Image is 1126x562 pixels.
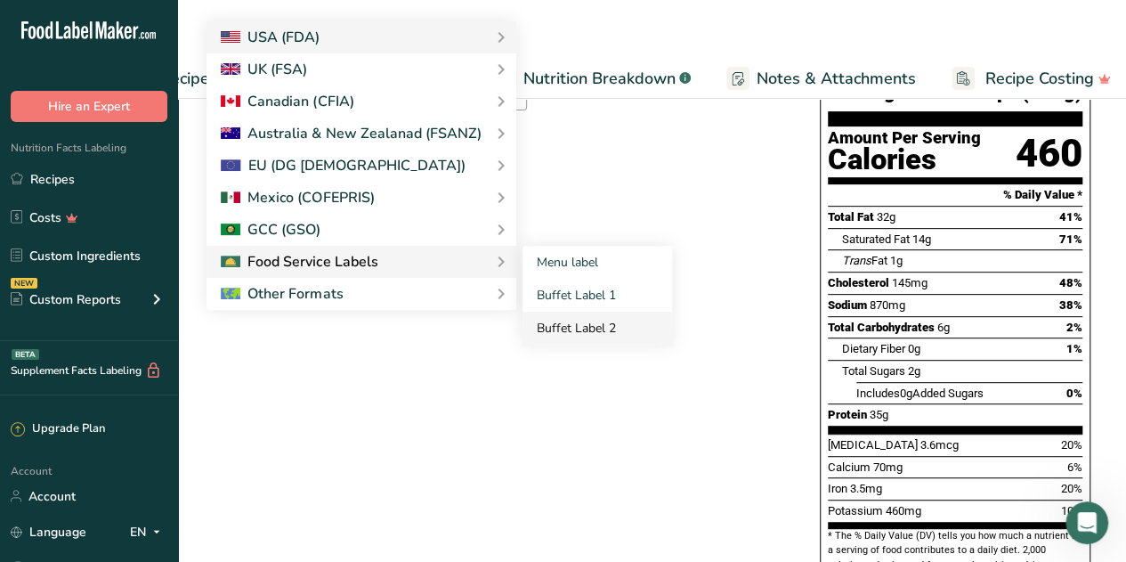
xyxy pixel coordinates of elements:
span: 1% [1066,342,1082,355]
div: Mexico (COFEPRIS) [221,187,374,208]
span: 0% [1066,387,1082,400]
span: Saturated Fat [842,232,910,246]
span: Total Carbohydrates [828,321,935,334]
span: 870mg [870,298,905,312]
span: Fat [842,254,887,267]
div: USA (FDA) [221,27,320,48]
span: Nutrition Breakdown [523,67,676,91]
span: 3.5mg [850,482,882,495]
span: Protein [828,408,867,421]
div: UK (FSA) [221,59,307,80]
span: Calcium [828,460,871,474]
div: NEW [11,278,37,289]
div: GCC (GSO) [221,219,320,240]
span: Dietary Fiber [842,342,905,355]
span: 3.6mcg [920,438,959,452]
span: 71% [1059,232,1082,246]
span: Recipe Costing [985,67,1094,91]
span: Total Fat [828,210,874,224]
span: 48% [1059,276,1082,289]
div: Custom Reports [11,290,121,309]
div: EN [130,521,167,542]
span: 2g [908,364,920,378]
span: 6g [937,321,950,334]
a: Language [11,517,86,548]
a: Nutrition Breakdown [493,59,691,99]
span: 20% [1061,482,1082,495]
img: 2Q== [221,224,240,236]
a: Menu label [522,246,672,279]
span: Iron [828,482,847,495]
span: 2% [1066,321,1082,334]
span: Total Sugars [842,364,905,378]
span: 6% [1067,460,1082,474]
div: Amount Per Serving [828,130,981,147]
a: Buffet Label 2 [522,312,672,345]
div: EU (DG [DEMOGRAPHIC_DATA]) [221,155,466,176]
iframe: Intercom live chat [1065,501,1108,544]
a: Buffet Label 1 [522,279,672,312]
span: 32g [877,210,895,224]
span: Includes Added Sugars [856,387,984,400]
span: Sodium [828,298,867,312]
i: Trans [842,254,871,267]
span: Cholesterol [828,276,889,289]
section: % Daily Value * [828,184,1082,206]
span: 145mg [892,276,928,289]
div: Calories [828,147,981,173]
span: 20% [1061,438,1082,452]
span: 10% [1061,504,1082,517]
span: 1g [890,254,903,267]
span: [MEDICAL_DATA] [828,438,918,452]
div: 460 [1016,130,1082,177]
span: 0g [908,342,920,355]
span: Notes & Attachments [757,67,916,91]
div: Upgrade Plan [11,420,105,438]
span: 14g [912,232,931,246]
a: Notes & Attachments [726,59,916,99]
span: 0g [900,387,912,400]
div: BETA [12,349,39,360]
a: Recipe Builder [126,59,267,99]
span: 41% [1059,210,1082,224]
div: Australia & New Zealanad (FSANZ) [221,123,481,144]
span: 35g [870,408,888,421]
div: Canadian (CFIA) [221,91,353,112]
span: 460mg [886,504,921,517]
div: Other Formats [221,283,343,305]
span: Potassium [828,504,883,517]
span: 70mg [873,460,903,474]
a: Recipe Costing [952,59,1111,99]
div: Food Service Labels [221,251,377,273]
button: Hire an Expert [11,91,167,122]
span: 38% [1059,298,1082,312]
